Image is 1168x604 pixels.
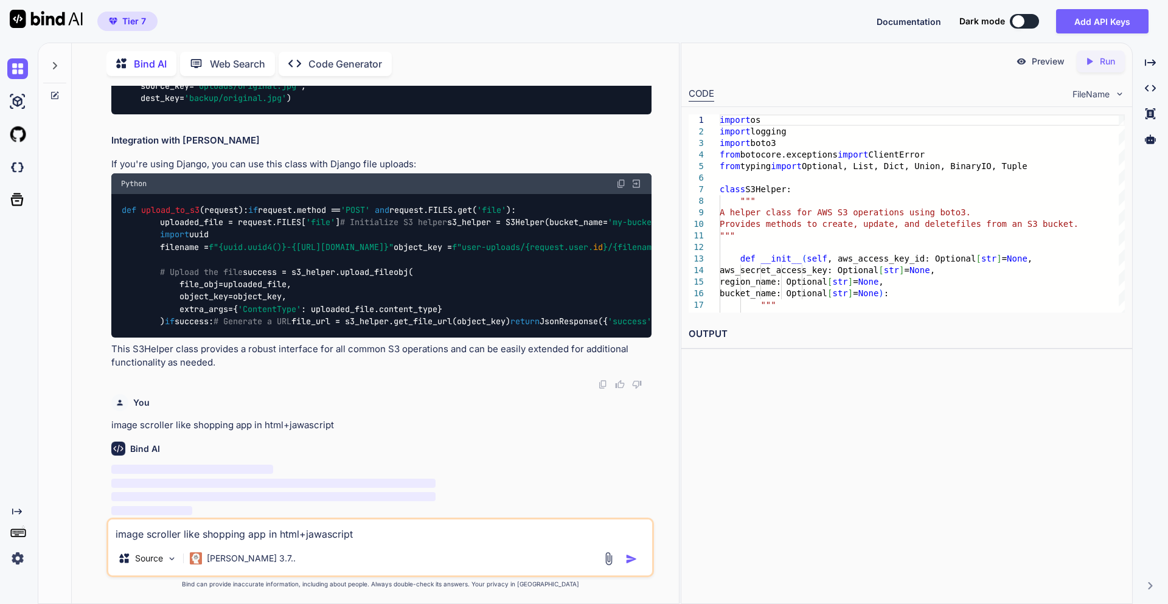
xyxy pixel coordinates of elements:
span: , aws_access_key_id: Optional [827,254,976,263]
span: bucket_name: Optional [720,288,827,298]
img: chat [7,58,28,79]
h6: You [133,397,150,409]
span: S3Helper: [745,184,791,194]
span: ] [847,277,852,286]
span: import [720,138,751,148]
div: 11 [689,230,704,241]
span: from [720,150,740,159]
span: 'file' [306,217,335,227]
img: icon [625,553,638,565]
span: o3. [955,207,970,217]
span: id [593,241,603,252]
span: [ [976,254,981,263]
span: FileName [1072,88,1110,100]
span: Optional, List, Dict, Union, BinaryIO, Tuple [802,161,1027,171]
span: None [909,265,930,275]
span: ClientError [868,150,925,159]
div: 6 [689,172,704,184]
span: os [750,115,760,125]
p: [PERSON_NAME] 3.7.. [207,552,296,564]
span: def [740,254,755,263]
span: import [771,161,802,171]
span: ‌ [111,506,192,515]
span: , [1027,254,1032,263]
span: [ [827,288,832,298]
span: import [720,115,751,125]
span: str [981,254,996,263]
span: ‌ [111,479,436,488]
p: Preview [1032,55,1065,68]
img: settings [7,548,28,569]
div: 5 [689,161,704,172]
p: image scroller like shopping app in html+jawascript [111,418,652,432]
span: Python [121,179,147,189]
div: 8 [689,195,704,207]
span: boto3 [750,138,776,148]
span: Documentation [877,16,941,27]
span: {uuid.uuid4()} [218,241,287,252]
div: 18 [689,311,704,322]
span: None [858,277,878,286]
h2: OUTPUT [681,320,1132,349]
img: Open in Browser [631,178,642,189]
span: : [883,288,888,298]
span: if [165,316,175,327]
p: If you're using Django, you can use this class with Django file uploads: [111,158,652,172]
span: ] [899,265,904,275]
span: str [832,288,847,298]
span: 'ContentType' [238,304,301,314]
span: 'POST' [341,204,370,215]
span: = [853,288,858,298]
p: Bind AI [134,57,167,71]
span: # Upload the file [160,266,243,277]
span: None [858,288,878,298]
button: Documentation [877,15,941,28]
img: copy [616,179,626,189]
span: ‌ [111,492,436,501]
p: Source [135,552,163,564]
code: ( ): request.method == request.FILES.get( ): uploaded_file = request.FILES[ ] s3_helper = S3Helpe... [121,204,1061,328]
span: Initialize the S3Helper with AWS credentia [720,311,935,321]
span: if [248,204,258,215]
span: # Generate a URL [214,316,291,327]
div: 7 [689,184,704,195]
span: # Initialize S3 helper [340,217,447,227]
span: ] [847,288,852,298]
span: import [838,150,869,159]
span: 'backup/original.jpg' [184,93,287,104]
span: ‌ [111,465,273,474]
span: def [122,204,136,215]
span: 'my-bucket' [608,217,661,227]
span: upload_to_s3 [141,204,200,215]
span: import [160,229,189,240]
button: Add API Keys [1056,9,1149,33]
span: = [853,277,858,286]
img: attachment [602,552,616,566]
span: = [1001,254,1006,263]
span: botocore.exceptions [740,150,837,159]
h2: Integration with [PERSON_NAME] [111,134,652,148]
span: """ [740,196,755,206]
span: f"user-uploads/ / " [452,241,666,252]
span: Tier 7 [122,15,146,27]
span: and [375,204,389,215]
span: ls. [935,311,950,321]
span: , [878,277,883,286]
img: copy [598,380,608,389]
p: This S3Helper class provides a robust interface for all common S3 operations and can be easily ex... [111,342,652,370]
span: str [832,277,847,286]
div: 17 [689,299,704,311]
span: self [807,254,827,263]
span: __init__ [760,254,801,263]
span: Dark mode [959,15,1005,27]
span: ] [996,254,1001,263]
span: return [510,316,540,327]
span: ( [802,254,807,263]
span: 'success' [608,316,652,327]
span: import [720,127,751,136]
span: = [904,265,909,275]
span: {[URL][DOMAIN_NAME]} [291,241,389,252]
span: logging [750,127,786,136]
button: premiumTier 7 [97,12,158,31]
span: A helper class for AWS S3 operations using bot [720,207,956,217]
